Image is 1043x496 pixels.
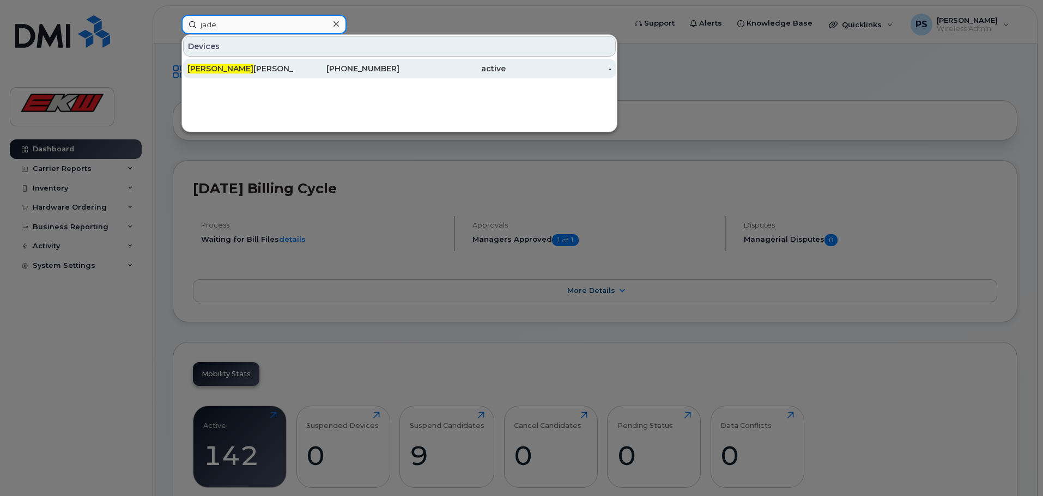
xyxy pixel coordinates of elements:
div: - [506,63,612,74]
span: [PERSON_NAME] [187,64,253,74]
div: [PHONE_NUMBER] [294,63,400,74]
div: Devices [183,36,616,57]
div: [PERSON_NAME] [187,63,294,74]
a: [PERSON_NAME][PERSON_NAME][PHONE_NUMBER]active- [183,59,616,78]
div: active [399,63,506,74]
